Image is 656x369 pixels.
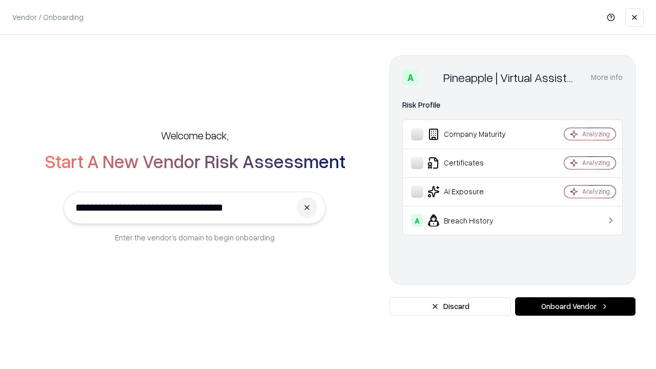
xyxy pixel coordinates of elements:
[582,130,610,138] div: Analyzing
[411,157,534,169] div: Certificates
[389,297,511,316] button: Discard
[161,128,229,142] h5: Welcome back,
[12,12,84,23] p: Vendor / Onboarding
[411,214,423,227] div: A
[411,128,534,140] div: Company Maturity
[582,187,610,196] div: Analyzing
[402,69,419,86] div: A
[411,214,534,227] div: Breach History
[402,99,623,111] div: Risk Profile
[591,68,623,87] button: More info
[115,232,275,243] p: Enter the vendor’s domain to begin onboarding
[515,297,635,316] button: Onboard Vendor
[411,186,534,198] div: AI Exposure
[443,69,579,86] div: Pineapple | Virtual Assistant Agency
[582,158,610,167] div: Analyzing
[45,151,345,171] h2: Start A New Vendor Risk Assessment
[423,69,439,86] img: Pineapple | Virtual Assistant Agency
